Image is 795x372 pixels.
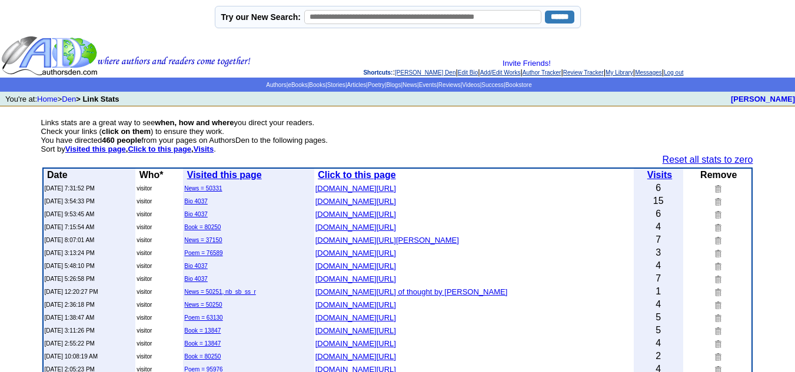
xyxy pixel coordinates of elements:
font: visitor [137,224,152,230]
a: Poetry [368,82,385,88]
font: visitor [137,289,152,295]
b: click on them [102,127,151,136]
font: [DATE] 3:11:26 PM [45,327,95,334]
font: [DATE] 10:08:19 AM [45,353,98,360]
a: Visits [647,170,672,180]
a: Click to this page [128,145,191,153]
img: Remove this link [713,339,721,348]
td: 4 [634,298,683,311]
img: Remove this link [713,197,721,206]
img: Remove this link [713,300,721,309]
b: > Link Stats [76,95,119,103]
a: Log out [664,69,683,76]
font: [DOMAIN_NAME][URL] [315,210,396,219]
a: [DOMAIN_NAME][URL] [315,325,396,335]
a: Poem = 63130 [184,314,222,321]
a: Book = 13847 [184,340,221,347]
a: Book = 13847 [184,327,221,334]
td: 4 [634,259,683,272]
font: visitor [137,198,152,205]
font: [DOMAIN_NAME][URL] [315,197,396,206]
a: My Library [606,69,633,76]
font: [DATE] 3:13:24 PM [45,250,95,256]
a: [DOMAIN_NAME][URL] [315,351,396,361]
a: [DOMAIN_NAME][URL] [315,299,396,309]
img: Remove this link [713,262,721,270]
font: [DOMAIN_NAME][URL] of thought by [PERSON_NAME] [315,287,508,296]
img: Remove this link [713,236,721,244]
a: Visited this page [187,170,262,180]
img: Remove this link [713,352,721,361]
img: Remove this link [713,210,721,219]
font: visitor [137,301,152,308]
a: News = 50331 [184,185,222,192]
a: Book = 80250 [184,224,221,230]
font: [DATE] 2:55:22 PM [45,340,95,347]
b: , [128,145,193,153]
a: Bio 4037 [184,276,207,282]
a: Edit Bio [458,69,478,76]
a: Author Tracker [523,69,561,76]
font: [DOMAIN_NAME][URL] [315,300,396,309]
img: Remove this link [713,274,721,283]
font: [DOMAIN_NAME][URL] [315,184,396,193]
a: Invite Friends! [503,59,551,68]
img: header_logo2.gif [1,35,251,76]
a: Articles [347,82,366,88]
font: [DOMAIN_NAME][URL] [315,326,396,335]
font: [DATE] 7:15:54 AM [45,224,95,230]
font: visitor [137,340,152,347]
a: [DOMAIN_NAME][URL] [315,247,396,257]
td: 7 [634,272,683,285]
font: You're at: > [5,95,119,103]
b: , [65,145,128,153]
a: Bio 4037 [184,198,207,205]
td: 2 [634,350,683,363]
font: [DATE] 5:48:10 PM [45,263,95,269]
a: Click to this page [318,170,395,180]
b: 460 people [102,136,141,145]
font: [DATE] 12:20:27 PM [45,289,98,295]
a: [DOMAIN_NAME][URL] [315,312,396,322]
img: Remove this link [713,184,721,193]
a: Visited this page [65,145,126,153]
a: [DOMAIN_NAME][URL] [315,196,396,206]
a: Videos [462,82,480,88]
font: visitor [137,314,152,321]
font: [DATE] 5:26:58 PM [45,276,95,282]
a: eBooks [288,82,307,88]
a: Den [62,95,76,103]
img: Remove this link [713,223,721,232]
a: Bookstore [505,82,532,88]
img: Remove this link [713,249,721,257]
a: [PERSON_NAME] [731,95,795,103]
td: 5 [634,311,683,324]
a: Poem = 76589 [184,250,222,256]
td: 15 [634,195,683,207]
a: Reviews [438,82,461,88]
label: Try our New Search: [221,12,301,22]
a: Bio 4037 [184,263,207,269]
font: [DOMAIN_NAME][URL] [315,352,396,361]
a: Book = 80250 [184,353,221,360]
img: Remove this link [713,326,721,335]
a: [DOMAIN_NAME][URL] [315,209,396,219]
a: Bio 4037 [184,211,207,217]
font: visitor [137,276,152,282]
span: Shortcuts: [363,69,392,76]
a: Visits [194,145,214,153]
font: [DATE] 1:38:47 AM [45,314,95,321]
a: Events [419,82,437,88]
a: Stories [327,82,345,88]
td: 4 [634,337,683,350]
font: [DOMAIN_NAME][URL] [315,274,396,283]
font: visitor [137,250,152,256]
font: visitor [137,327,152,334]
div: : | | | | | | | [253,59,794,76]
a: [DOMAIN_NAME][URL] [315,260,396,270]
